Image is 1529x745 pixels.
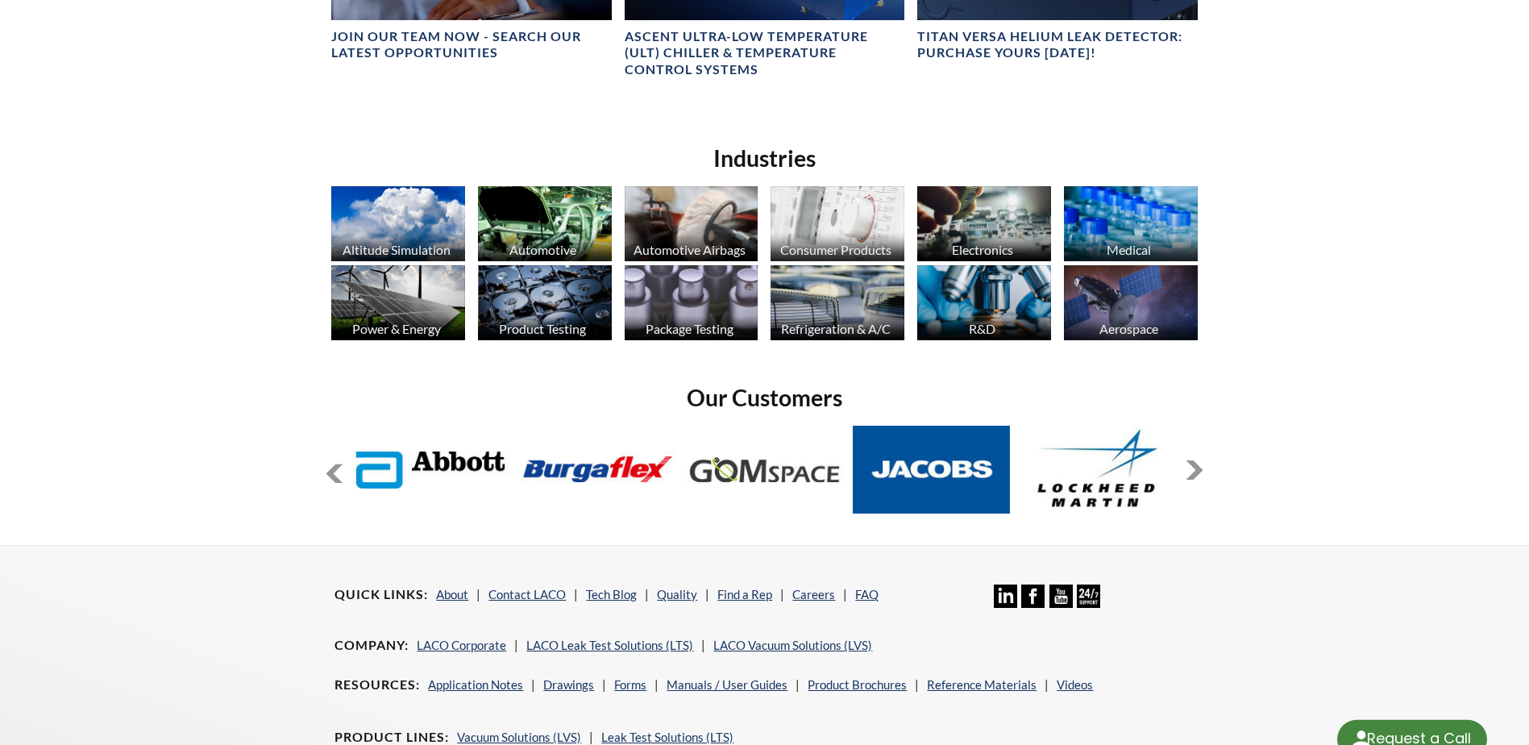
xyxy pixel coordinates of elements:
[331,28,611,62] h4: Join our team now - SEARCH OUR LATEST OPPORTUNITIES
[622,242,757,257] div: Automotive Airbags
[625,186,758,261] img: industry_Auto-Airbag_670x376.jpg
[1064,265,1198,344] a: Aerospace
[917,186,1051,261] img: industry_Electronics_670x376.jpg
[543,677,594,692] a: Drawings
[792,587,835,601] a: Careers
[625,265,758,344] a: Package Testing
[771,186,904,261] img: industry_Consumer_670x376.jpg
[428,677,523,692] a: Application Notes
[614,677,646,692] a: Forms
[331,265,465,344] a: Power & Energy
[1062,242,1196,257] div: Medical
[657,587,697,601] a: Quality
[417,638,506,652] a: LACO Corporate
[622,321,757,336] div: Package Testing
[478,265,612,340] img: industry_ProductTesting_670x376.jpg
[1077,596,1100,610] a: 24/7 Support
[488,587,566,601] a: Contact LACO
[625,265,758,340] img: industry_Package_670x376.jpg
[436,587,468,601] a: About
[325,383,1203,413] h2: Our Customers
[917,186,1051,265] a: Electronics
[334,637,409,654] h4: Company
[771,186,904,265] a: Consumer Products
[331,265,465,340] img: industry_Power-2_670x376.jpg
[917,265,1051,340] img: industry_R_D_670x376.jpg
[519,426,676,514] img: Burgaflex.jpg
[526,638,693,652] a: LACO Leak Test Solutions (LTS)
[917,265,1051,344] a: R&D
[601,730,733,744] a: Leak Test Solutions (LTS)
[853,426,1010,514] img: Jacobs.jpg
[352,426,509,514] img: Abbott-Labs.jpg
[717,587,772,601] a: Find a Rep
[329,242,463,257] div: Altitude Simulation
[478,186,612,265] a: Automotive
[1064,265,1198,340] img: Artboard_1.jpg
[331,186,465,261] img: industry_AltitudeSim_670x376.jpg
[334,586,428,603] h4: Quick Links
[478,265,612,344] a: Product Testing
[334,676,420,693] h4: Resources
[1064,186,1198,261] img: industry_Medical_670x376.jpg
[476,242,610,257] div: Automotive
[713,638,872,652] a: LACO Vacuum Solutions (LVS)
[329,321,463,336] div: Power & Energy
[325,144,1203,173] h2: Industries
[625,28,904,78] h4: Ascent Ultra-Low Temperature (ULT) Chiller & Temperature Control Systems
[667,677,787,692] a: Manuals / User Guides
[1020,426,1177,514] img: Lockheed-Martin.jpg
[625,186,758,265] a: Automotive Airbags
[768,321,903,336] div: Refrigeration & A/C
[771,265,904,344] a: Refrigeration & A/C
[686,426,843,514] img: GOM-Space.jpg
[808,677,907,692] a: Product Brochures
[915,242,1049,257] div: Electronics
[771,265,904,340] img: industry_HVAC_670x376.jpg
[586,587,637,601] a: Tech Blog
[457,730,581,744] a: Vacuum Solutions (LVS)
[917,28,1197,62] h4: TITAN VERSA Helium Leak Detector: Purchase Yours [DATE]!
[331,186,465,265] a: Altitude Simulation
[855,587,879,601] a: FAQ
[915,321,1049,336] div: R&D
[478,186,612,261] img: industry_Automotive_670x376.jpg
[927,677,1037,692] a: Reference Materials
[476,321,610,336] div: Product Testing
[1057,677,1093,692] a: Videos
[768,242,903,257] div: Consumer Products
[1062,321,1196,336] div: Aerospace
[1064,186,1198,265] a: Medical
[1077,585,1100,608] img: 24/7 Support Icon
